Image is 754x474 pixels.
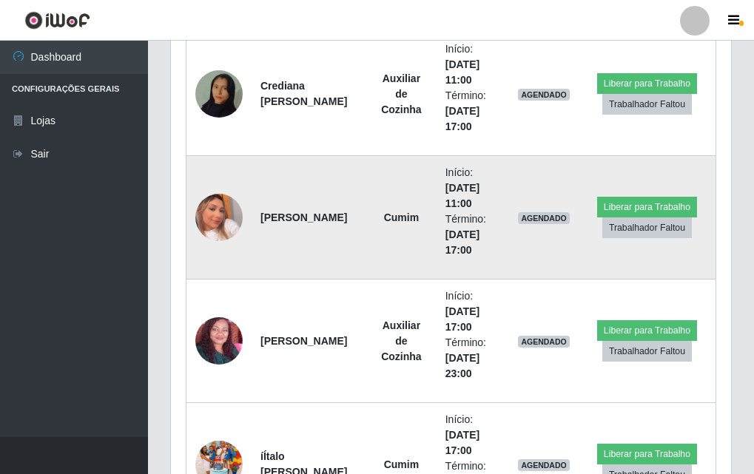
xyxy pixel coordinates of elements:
[445,88,501,135] li: Término:
[445,352,479,379] time: [DATE] 23:00
[381,72,421,115] strong: Auxiliar de Cozinha
[602,217,692,238] button: Trabalhador Faltou
[597,320,697,341] button: Liberar para Trabalho
[260,211,347,223] strong: [PERSON_NAME]
[445,58,479,86] time: [DATE] 11:00
[597,197,697,217] button: Liberar para Trabalho
[445,305,479,333] time: [DATE] 17:00
[602,94,692,115] button: Trabalhador Faltou
[518,212,570,224] span: AGENDADO
[445,288,501,335] li: Início:
[195,52,243,136] img: 1755289367859.jpeg
[597,444,697,464] button: Liberar para Trabalho
[260,80,347,107] strong: Crediana [PERSON_NAME]
[518,89,570,101] span: AGENDADO
[260,335,347,347] strong: [PERSON_NAME]
[602,341,692,362] button: Trabalhador Faltou
[597,73,697,94] button: Liberar para Trabalho
[195,175,243,260] img: 1750545410302.jpeg
[384,211,419,223] strong: Cumim
[445,182,479,209] time: [DATE] 11:00
[381,319,421,362] strong: Auxiliar de Cozinha
[445,412,501,458] li: Início:
[518,459,570,471] span: AGENDADO
[24,11,90,30] img: CoreUI Logo
[445,429,479,456] time: [DATE] 17:00
[445,165,501,211] li: Início:
[445,211,501,258] li: Término:
[445,41,501,88] li: Início:
[445,105,479,132] time: [DATE] 17:00
[384,458,419,470] strong: Cumim
[195,292,243,390] img: 1695958183677.jpeg
[445,228,479,256] time: [DATE] 17:00
[445,335,501,382] li: Término:
[518,336,570,348] span: AGENDADO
